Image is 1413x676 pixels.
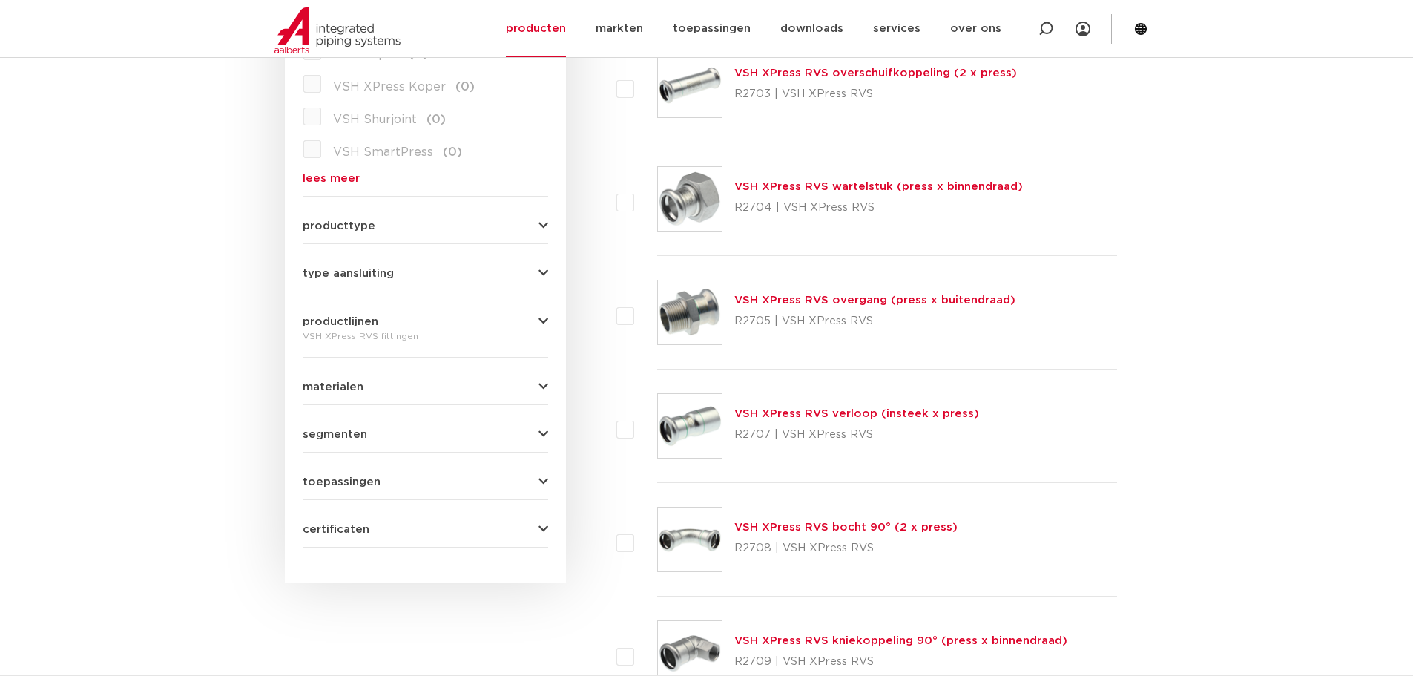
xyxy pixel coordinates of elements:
[455,81,475,93] span: (0)
[734,295,1015,306] a: VSH XPress RVS overgang (press x buitendraad)
[426,114,446,125] span: (0)
[734,536,958,560] p: R2708 | VSH XPress RVS
[303,220,375,232] span: producttype
[333,114,417,125] span: VSH Shurjoint
[303,381,548,393] button: materialen
[303,220,548,232] button: producttype
[734,309,1015,333] p: R2705 | VSH XPress RVS
[303,524,548,535] button: certificaten
[734,650,1067,674] p: R2709 | VSH XPress RVS
[333,146,433,158] span: VSH SmartPress
[734,522,958,533] a: VSH XPress RVS bocht 90° (2 x press)
[303,429,367,440] span: segmenten
[658,280,722,344] img: Thumbnail for VSH XPress RVS overgang (press x buitendraad)
[734,181,1023,192] a: VSH XPress RVS wartelstuk (press x binnendraad)
[734,423,979,447] p: R2707 | VSH XPress RVS
[303,268,548,279] button: type aansluiting
[303,173,548,184] a: lees meer
[303,268,394,279] span: type aansluiting
[303,524,369,535] span: certificaten
[303,381,363,393] span: materialen
[658,394,722,458] img: Thumbnail for VSH XPress RVS verloop (insteek x press)
[734,635,1067,646] a: VSH XPress RVS kniekoppeling 90° (press x binnendraad)
[658,53,722,117] img: Thumbnail for VSH XPress RVS overschuifkoppeling (2 x press)
[734,82,1017,106] p: R2703 | VSH XPress RVS
[443,146,462,158] span: (0)
[734,196,1023,220] p: R2704 | VSH XPress RVS
[303,429,548,440] button: segmenten
[333,81,446,93] span: VSH XPress Koper
[658,167,722,231] img: Thumbnail for VSH XPress RVS wartelstuk (press x binnendraad)
[734,408,979,419] a: VSH XPress RVS verloop (insteek x press)
[734,68,1017,79] a: VSH XPress RVS overschuifkoppeling (2 x press)
[303,327,548,345] div: VSH XPress RVS fittingen
[303,316,548,327] button: productlijnen
[303,476,381,488] span: toepassingen
[658,508,722,571] img: Thumbnail for VSH XPress RVS bocht 90° (2 x press)
[303,316,378,327] span: productlijnen
[303,476,548,488] button: toepassingen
